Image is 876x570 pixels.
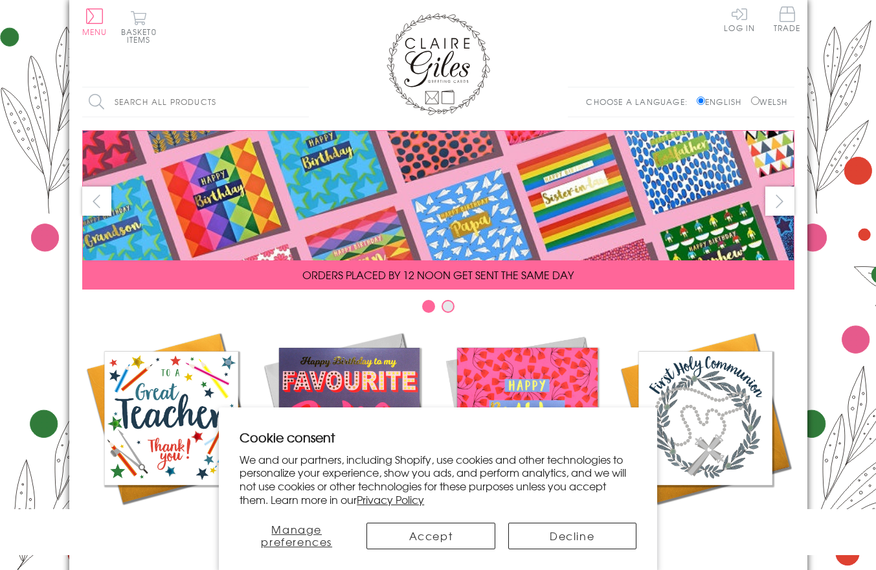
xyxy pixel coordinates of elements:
a: Academic [82,329,260,532]
a: Privacy Policy [357,492,424,507]
label: English [697,96,748,108]
input: Welsh [751,97,759,105]
h2: Cookie consent [240,428,636,446]
p: We and our partners, including Shopify, use cookies and other technologies to personalize your ex... [240,453,636,507]
a: Communion and Confirmation [616,329,794,548]
button: next [765,187,794,216]
span: 0 items [127,26,157,45]
button: Carousel Page 1 (Current Slide) [422,300,435,313]
img: Claire Giles Greetings Cards [387,13,490,115]
button: Basket0 items [121,10,157,43]
a: Trade [774,6,801,34]
span: Trade [774,6,801,32]
input: Search [296,87,309,117]
button: Manage preferences [240,523,354,549]
button: Accept [366,523,495,549]
span: Manage preferences [261,521,332,549]
span: ORDERS PLACED BY 12 NOON GET SENT THE SAME DAY [302,267,574,282]
input: Search all products [82,87,309,117]
button: Menu [82,8,107,36]
a: Log In [724,6,755,32]
p: Choose a language: [586,96,694,108]
div: Carousel Pagination [82,299,794,319]
a: Birthdays [438,329,616,532]
a: New Releases [260,329,438,532]
button: Carousel Page 2 [442,300,455,313]
label: Welsh [751,96,788,108]
span: Menu [82,26,107,38]
button: Decline [508,523,636,549]
button: prev [82,187,111,216]
input: English [697,97,705,105]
